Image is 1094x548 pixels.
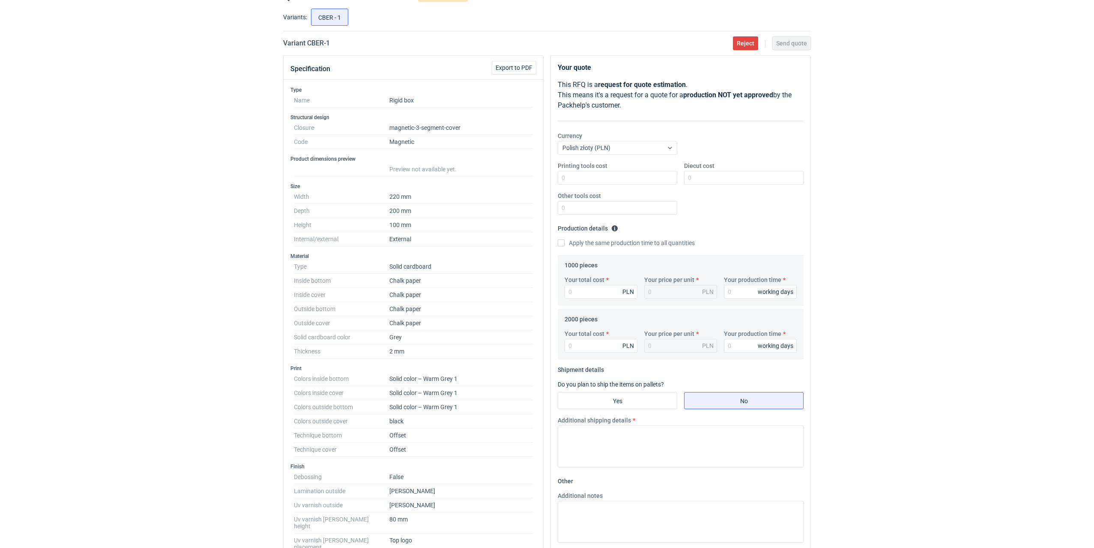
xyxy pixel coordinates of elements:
[389,443,533,457] dd: Offset
[558,363,604,373] legend: Shipment details
[558,171,677,185] input: 0
[562,144,610,151] span: Polish złoty (PLN)
[294,288,389,302] dt: Inside cover
[294,190,389,204] dt: Width
[294,302,389,316] dt: Outside bottom
[294,372,389,386] dt: Colors inside bottom
[294,316,389,330] dt: Outside cover
[565,339,637,353] input: 0
[644,275,694,284] label: Your price per unit
[389,428,533,443] dd: Offset
[558,132,582,140] label: Currency
[389,121,533,135] dd: magnetic-3-segment-cover
[290,365,536,372] h3: Print
[776,40,807,46] span: Send quote
[622,287,634,296] div: PLN
[758,341,793,350] div: working days
[684,171,804,185] input: 0
[558,201,677,215] input: 0
[294,414,389,428] dt: Colors outside cover
[389,204,533,218] dd: 200 mm
[389,302,533,316] dd: Chalk paper
[294,135,389,149] dt: Code
[294,121,389,135] dt: Closure
[294,400,389,414] dt: Colors outside bottom
[558,381,664,388] label: Do you plan to ship the items on pallets?
[558,63,591,72] strong: Your quote
[389,498,533,512] dd: [PERSON_NAME]
[724,285,797,299] input: 0
[290,253,536,260] h3: Material
[558,222,618,232] legend: Production details
[565,275,604,284] label: Your total cost
[558,80,804,111] p: This RFQ is a . This means it's a request for a quote for a by the Packhelp's customer.
[294,512,389,533] dt: Uv varnish [PERSON_NAME] height
[389,316,533,330] dd: Chalk paper
[389,93,533,108] dd: Rigid box
[290,114,536,121] h3: Structural design
[565,285,637,299] input: 0
[684,162,714,170] label: Diecut cost
[565,258,598,269] legend: 1000 pieces
[294,330,389,344] dt: Solid cardboard color
[294,232,389,246] dt: Internal/external
[290,59,330,79] button: Specification
[644,329,694,338] label: Your price per unit
[733,36,758,50] button: Reject
[558,491,603,500] label: Additional notes
[389,484,533,498] dd: [PERSON_NAME]
[294,386,389,400] dt: Colors inside cover
[558,392,677,409] label: Yes
[622,341,634,350] div: PLN
[290,87,536,93] h3: Type
[290,463,536,470] h3: Finish
[684,392,804,409] label: No
[294,260,389,274] dt: Type
[558,192,601,200] label: Other tools cost
[290,156,536,162] h3: Product dimensions preview
[558,162,607,170] label: Printing tools cost
[389,232,533,246] dd: External
[724,275,781,284] label: Your production time
[702,341,714,350] div: PLN
[492,61,536,75] button: Export to PDF
[294,470,389,484] dt: Debossing
[389,512,533,533] dd: 80 mm
[389,218,533,232] dd: 100 mm
[389,372,533,386] dd: Solid color – Warm Grey 1
[683,91,773,99] strong: production NOT yet approved
[294,498,389,512] dt: Uv varnish outside
[294,218,389,232] dt: Height
[389,470,533,484] dd: False
[565,312,598,323] legend: 2000 pieces
[294,484,389,498] dt: Lamination outside
[558,416,631,425] label: Additional shipping details
[294,428,389,443] dt: Technique bottom
[294,204,389,218] dt: Depth
[389,414,533,428] dd: black
[389,288,533,302] dd: Chalk paper
[558,239,695,247] label: Apply the same production time to all quantities
[389,330,533,344] dd: Grey
[389,166,457,173] span: Preview not available yet.
[724,339,797,353] input: 0
[389,260,533,274] dd: Solid cardboard
[565,329,604,338] label: Your total cost
[294,443,389,457] dt: Technique cover
[294,93,389,108] dt: Name
[290,183,536,190] h3: Size
[389,190,533,204] dd: 220 mm
[724,329,781,338] label: Your production time
[702,287,714,296] div: PLN
[389,400,533,414] dd: Solid color – Warm Grey 1
[558,474,573,485] legend: Other
[283,38,330,48] h2: Variant CBER - 1
[496,65,532,71] span: Export to PDF
[737,40,754,46] span: Reject
[294,274,389,288] dt: Inside bottom
[772,36,811,50] button: Send quote
[389,135,533,149] dd: Magnetic
[389,344,533,359] dd: 2 mm
[389,386,533,400] dd: Solid color – Warm Grey 1
[758,287,793,296] div: working days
